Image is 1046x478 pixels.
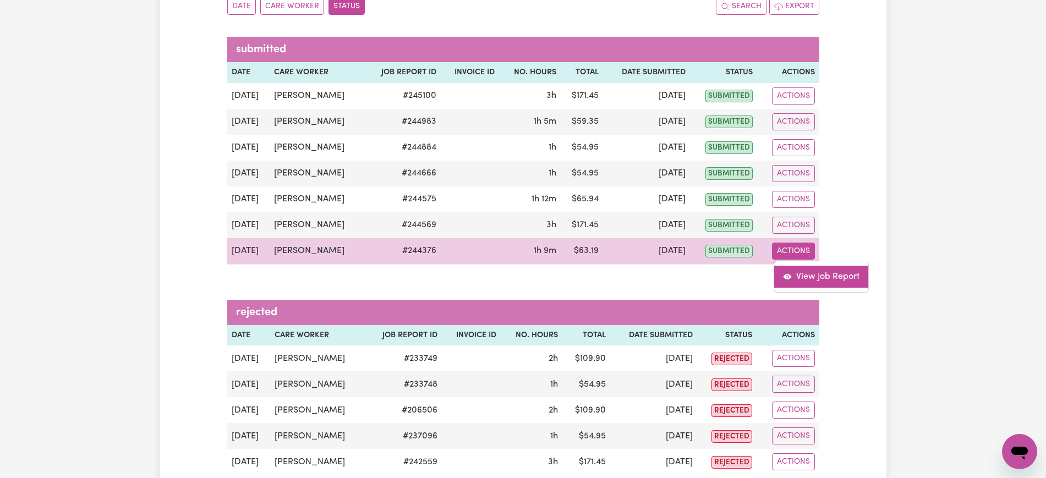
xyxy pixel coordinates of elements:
[270,345,365,371] td: [PERSON_NAME]
[227,449,270,475] td: [DATE]
[603,62,690,83] th: Date Submitted
[562,371,610,397] td: $ 54.95
[561,238,604,265] td: $ 63.19
[270,238,364,265] td: [PERSON_NAME]
[772,165,815,182] button: Actions
[562,423,610,449] td: $ 54.95
[227,62,270,83] th: Date
[364,186,441,212] td: # 244575
[697,325,757,346] th: Status
[270,186,364,212] td: [PERSON_NAME]
[499,62,560,83] th: No. Hours
[772,217,815,234] button: Actions
[705,116,753,128] span: submitted
[772,139,815,156] button: Actions
[532,195,556,204] span: 1 hour 12 minutes
[603,238,690,265] td: [DATE]
[270,423,365,449] td: [PERSON_NAME]
[610,423,698,449] td: [DATE]
[227,37,819,62] caption: submitted
[364,161,441,186] td: # 244666
[549,354,558,363] span: 2 hours
[772,191,815,208] button: Actions
[610,345,698,371] td: [DATE]
[711,456,752,469] span: rejected
[227,238,270,265] td: [DATE]
[365,397,442,423] td: # 206506
[772,350,815,367] button: Actions
[270,325,365,346] th: Care worker
[501,325,562,346] th: No. Hours
[549,169,556,178] span: 1 hour
[227,186,270,212] td: [DATE]
[270,83,364,109] td: [PERSON_NAME]
[562,345,610,371] td: $ 109.90
[364,83,441,109] td: # 245100
[772,453,815,470] button: Actions
[550,432,558,441] span: 1 hour
[561,186,604,212] td: $ 65.94
[757,62,819,83] th: Actions
[227,300,819,325] caption: rejected
[772,376,815,393] button: Actions
[365,325,442,346] th: Job Report ID
[711,430,752,443] span: rejected
[365,345,442,371] td: # 233749
[711,353,752,365] span: rejected
[534,117,556,126] span: 1 hour 5 minutes
[227,423,270,449] td: [DATE]
[561,83,604,109] td: $ 171.45
[227,325,270,346] th: Date
[364,238,441,265] td: # 244376
[561,62,604,83] th: Total
[774,261,869,293] div: Actions
[365,371,442,397] td: # 233748
[227,109,270,135] td: [DATE]
[610,371,698,397] td: [DATE]
[227,371,270,397] td: [DATE]
[561,135,604,161] td: $ 54.95
[561,161,604,186] td: $ 54.95
[711,378,752,391] span: rejected
[548,458,558,466] span: 3 hours
[270,109,364,135] td: [PERSON_NAME]
[562,325,610,346] th: Total
[772,427,815,444] button: Actions
[774,266,868,288] a: View job report 244376
[561,212,604,238] td: $ 171.45
[546,91,556,100] span: 3 hours
[705,245,753,257] span: submitted
[610,449,698,475] td: [DATE]
[690,62,757,83] th: Status
[603,186,690,212] td: [DATE]
[561,109,604,135] td: $ 59.35
[227,161,270,186] td: [DATE]
[772,243,815,260] button: Actions
[270,449,365,475] td: [PERSON_NAME]
[534,246,556,255] span: 1 hour 9 minutes
[364,135,441,161] td: # 244884
[603,109,690,135] td: [DATE]
[364,109,441,135] td: # 244983
[1002,434,1037,469] iframe: Button to launch messaging window
[549,406,558,415] span: 2 hours
[227,397,270,423] td: [DATE]
[227,83,270,109] td: [DATE]
[550,380,558,389] span: 1 hour
[705,193,753,206] span: submitted
[705,167,753,180] span: submitted
[562,449,610,475] td: $ 171.45
[772,87,815,105] button: Actions
[603,83,690,109] td: [DATE]
[603,161,690,186] td: [DATE]
[270,62,364,83] th: Care worker
[603,135,690,161] td: [DATE]
[365,449,442,475] td: # 242559
[364,62,441,83] th: Job Report ID
[442,325,501,346] th: Invoice ID
[441,62,499,83] th: Invoice ID
[270,212,364,238] td: [PERSON_NAME]
[270,397,365,423] td: [PERSON_NAME]
[364,212,441,238] td: # 244569
[711,404,752,417] span: rejected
